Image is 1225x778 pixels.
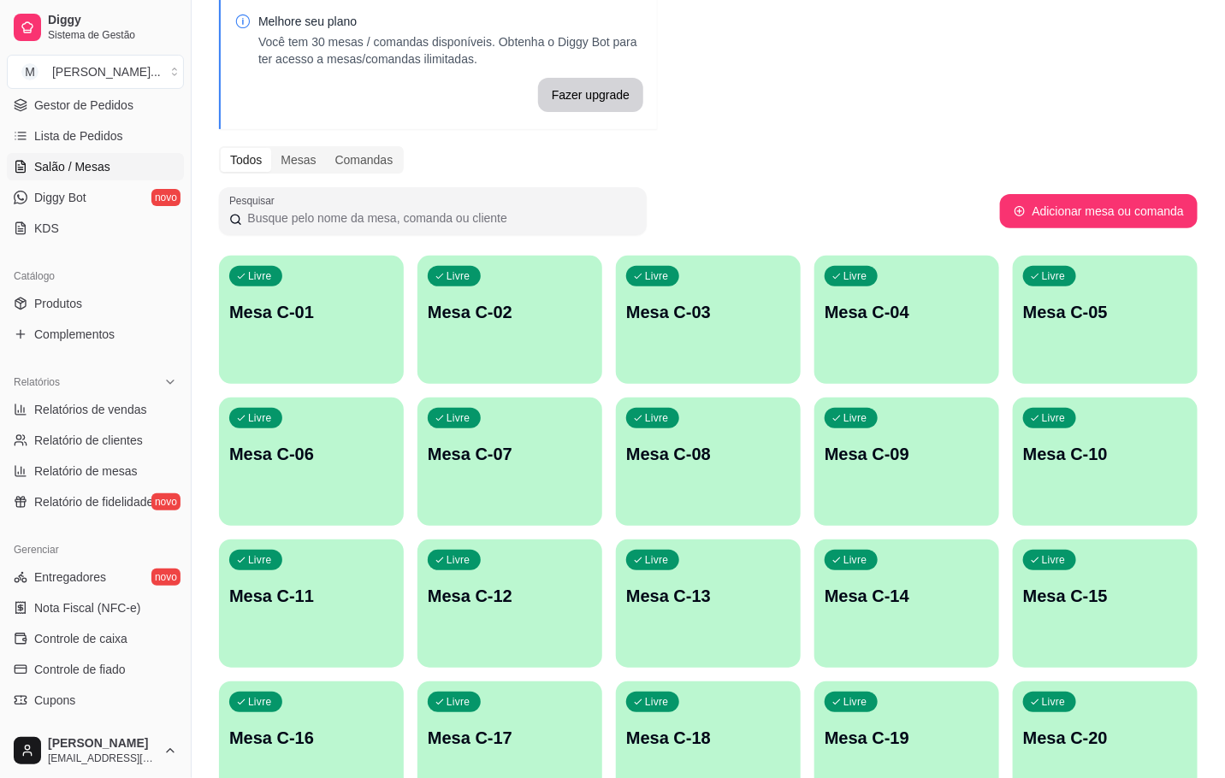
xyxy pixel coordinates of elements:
[229,442,394,466] p: Mesa C-06
[7,290,184,317] a: Produtos
[1042,411,1066,425] p: Livre
[447,269,470,283] p: Livre
[843,411,867,425] p: Livre
[7,262,184,290] div: Catálogo
[616,398,801,526] button: LivreMesa C-08
[843,553,867,567] p: Livre
[7,563,184,591] a: Entregadoresnovo
[34,569,106,586] span: Entregadores
[428,442,592,466] p: Mesa C-07
[52,63,161,80] div: [PERSON_NAME] ...
[242,209,636,227] input: Pesquisar
[626,300,790,324] p: Mesa C-03
[626,726,790,750] p: Mesa C-18
[417,539,602,668] button: LivreMesa C-12
[447,695,470,709] p: Livre
[48,736,157,751] span: [PERSON_NAME]
[219,398,404,526] button: LivreMesa C-06
[1023,584,1187,608] p: Mesa C-15
[626,584,790,608] p: Mesa C-13
[248,695,272,709] p: Livre
[229,193,281,208] label: Pesquisar
[34,401,147,418] span: Relatórios de vendas
[326,148,403,172] div: Comandas
[7,153,184,180] a: Salão / Mesas
[1023,442,1187,466] p: Mesa C-10
[7,7,184,48] a: DiggySistema de Gestão
[34,493,153,510] span: Relatório de fidelidade
[1042,269,1066,283] p: Livre
[7,594,184,622] a: Nota Fiscal (NFC-e)
[428,584,592,608] p: Mesa C-12
[447,411,470,425] p: Livre
[48,13,177,28] span: Diggy
[417,256,602,384] button: LivreMesa C-02
[34,722,78,740] span: Clientes
[645,553,669,567] p: Livre
[7,396,184,423] a: Relatórios de vendas
[1013,398,1198,526] button: LivreMesa C-10
[258,33,643,68] p: Você tem 30 mesas / comandas disponíveis. Obtenha o Diggy Bot para ter acesso a mesas/comandas il...
[219,256,404,384] button: LivreMesa C-01
[645,269,669,283] p: Livre
[814,398,999,526] button: LivreMesa C-09
[1023,300,1187,324] p: Mesa C-05
[248,269,272,283] p: Livre
[428,726,592,750] p: Mesa C-17
[34,220,59,237] span: KDS
[7,321,184,348] a: Complementos
[34,630,127,647] span: Controle de caixa
[14,375,60,389] span: Relatórios
[447,553,470,567] p: Livre
[34,127,123,144] span: Lista de Pedidos
[7,91,184,119] a: Gestor de Pedidos
[7,457,184,485] a: Relatório de mesas
[229,300,394,324] p: Mesa C-01
[825,584,989,608] p: Mesa C-14
[1013,256,1198,384] button: LivreMesa C-05
[34,661,126,678] span: Controle de fiado
[814,539,999,668] button: LivreMesa C-14
[843,695,867,709] p: Livre
[34,189,86,206] span: Diggy Bot
[843,269,867,283] p: Livre
[538,78,643,112] button: Fazer upgrade
[7,717,184,745] a: Clientes
[616,539,801,668] button: LivreMesa C-13
[34,692,75,709] span: Cupons
[7,122,184,150] a: Lista de Pedidos
[229,726,394,750] p: Mesa C-16
[219,539,404,668] button: LivreMesa C-11
[34,599,140,616] span: Nota Fiscal (NFC-e)
[825,442,989,466] p: Mesa C-09
[48,28,177,42] span: Sistema de Gestão
[221,148,271,172] div: Todos
[1023,726,1187,750] p: Mesa C-20
[7,184,184,211] a: Diggy Botnovo
[7,488,184,516] a: Relatório de fidelidadenovo
[825,726,989,750] p: Mesa C-19
[626,442,790,466] p: Mesa C-08
[417,398,602,526] button: LivreMesa C-07
[34,326,115,343] span: Complementos
[271,148,325,172] div: Mesas
[645,695,669,709] p: Livre
[34,463,138,480] span: Relatório de mesas
[7,625,184,652] a: Controle de caixa
[1042,695,1066,709] p: Livre
[7,656,184,683] a: Controle de fiado
[7,687,184,714] a: Cupons
[7,427,184,454] a: Relatório de clientes
[7,215,184,242] a: KDS
[814,256,999,384] button: LivreMesa C-04
[825,300,989,324] p: Mesa C-04
[248,411,272,425] p: Livre
[1000,194,1198,228] button: Adicionar mesa ou comanda
[34,97,133,114] span: Gestor de Pedidos
[1013,539,1198,668] button: LivreMesa C-15
[645,411,669,425] p: Livre
[1042,553,1066,567] p: Livre
[34,158,110,175] span: Salão / Mesas
[7,55,184,89] button: Select a team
